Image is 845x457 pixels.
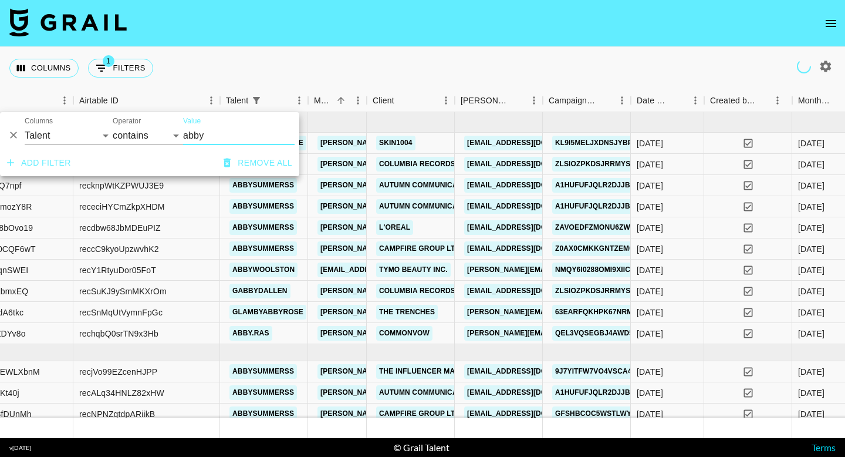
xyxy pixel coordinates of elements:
a: [EMAIL_ADDRESS][DOMAIN_NAME] [464,199,596,214]
div: 31/03/2025 [637,137,663,149]
a: [PERSON_NAME][EMAIL_ADDRESS][DOMAIN_NAME] [317,241,509,256]
a: ZAvOEdFzMoNU6ZwCnvd7 [552,220,657,235]
div: recdbw68JbMDEuPIZ [79,222,161,234]
div: recknpWtKZPWUJ3E9 [79,180,164,191]
div: 18/04/2025 [637,264,663,276]
a: [PERSON_NAME][EMAIL_ADDRESS][DOMAIN_NAME] [317,136,509,150]
a: The Influencer Marketing Factory [376,364,526,379]
a: abbysummerss [229,364,297,379]
div: Campaign (Type) [549,89,597,112]
button: Sort [509,92,525,109]
button: Show filters [88,59,153,78]
span: Refreshing talent, users, campaigns, clients, campaigns, campaigns... [797,59,811,73]
div: © Grail Talent [394,442,449,453]
div: Talent [226,89,248,112]
div: 10/05/2025 [637,408,663,420]
div: recY1RtyuDor05FoT [79,264,156,276]
div: May '25 [798,328,824,340]
a: 9J7yItFW7VO4VsCA4X81 [552,364,647,379]
div: 22/05/2025 [637,328,663,340]
div: Date Created [631,89,704,112]
a: Terms [812,442,836,453]
img: Grail Talent [9,8,127,36]
div: May '25 [798,137,824,149]
div: recNPNZqtdpARiikB [79,408,155,420]
a: qEL3VQSEGbJ4awd5u5ta [552,326,654,341]
a: TYMO BEAUTY INC. [376,263,451,277]
button: Sort [119,92,135,109]
a: [PERSON_NAME][EMAIL_ADDRESS][DOMAIN_NAME] [317,199,509,214]
button: Menu [687,92,704,109]
div: May '25 [798,159,824,170]
button: Show filters [248,92,265,109]
a: [EMAIL_ADDRESS][DOMAIN_NAME] [464,385,596,400]
a: 63EArfqkhPK67Nrm3vKc [552,305,655,320]
div: Created by Grail Team [710,89,756,112]
div: Manager [308,89,367,112]
button: Delete [5,126,22,144]
a: The Trenches [376,305,438,320]
a: [PERSON_NAME][EMAIL_ADDRESS][DOMAIN_NAME] [464,305,655,320]
a: [PERSON_NAME][EMAIL_ADDRESS][DOMAIN_NAME] [317,178,509,193]
div: Booker [455,89,543,112]
div: Talent [220,89,308,112]
button: Sort [756,92,772,109]
button: Menu [202,92,220,109]
a: abbysummerss [229,178,297,193]
a: [EMAIL_ADDRESS][DOMAIN_NAME] [464,220,596,235]
div: 02/05/2025 [637,285,663,297]
div: May '25 [798,243,824,255]
div: 07/03/2025 [637,201,663,213]
a: nMqY6I0288OMi9xiiCrA [552,263,644,277]
a: Autumn Communications LLC [376,385,498,400]
a: [EMAIL_ADDRESS][DOMAIN_NAME] [464,406,596,421]
button: open drawer [819,12,843,35]
div: reccC9kyoUpzwvhK2 [79,243,159,255]
a: [PERSON_NAME][EMAIL_ADDRESS][DOMAIN_NAME] [317,284,509,298]
div: May '25 [798,264,824,276]
div: Jun '25 [798,387,824,399]
a: KL9I5mEljxdnSJYBPotv [552,136,650,150]
div: 07/05/2025 [637,307,663,318]
button: Sort [265,92,281,109]
div: May '25 [798,180,824,191]
div: Client [367,89,455,112]
a: ZLsiOzpkDSjRrmysiHUn [552,284,651,298]
a: Campfire Group LTD [376,241,463,256]
div: v [DATE] [9,444,31,452]
a: gabbydallen [229,284,290,298]
a: Columbia Records [GEOGRAPHIC_DATA] [376,157,537,172]
a: [EMAIL_ADDRESS][DOMAIN_NAME] [464,157,596,172]
div: Campaign (Type) [543,89,631,112]
div: receciHYCmZkpXHDM [79,201,165,213]
a: [PERSON_NAME][EMAIL_ADDRESS][DOMAIN_NAME] [317,157,509,172]
button: Menu [525,92,543,109]
div: May '25 [798,222,824,234]
a: Autumn Communications LLC [376,199,498,214]
a: [EMAIL_ADDRESS][DOMAIN_NAME] [317,263,449,277]
button: Menu [56,92,73,109]
div: 1 active filter [248,92,265,109]
span: 1 [103,55,114,67]
button: Menu [613,92,631,109]
button: Select columns [9,59,79,78]
a: Columbia Records [GEOGRAPHIC_DATA] [376,284,537,298]
label: Value [183,116,201,126]
a: [PERSON_NAME][EMAIL_ADDRESS][DOMAIN_NAME] [317,385,509,400]
a: abby.ras [229,326,272,341]
button: Sort [394,92,411,109]
button: Add filter [2,152,76,174]
input: Filter value [183,126,295,145]
div: May '25 [798,201,824,213]
a: abbysummerss [229,385,297,400]
a: GFSHBCOC5wSTLwYQTYrf [552,406,659,421]
button: Menu [349,92,367,109]
a: [EMAIL_ADDRESS][DOMAIN_NAME] [464,136,596,150]
label: Columns [25,116,53,126]
a: [PERSON_NAME][EMAIL_ADDRESS][DOMAIN_NAME] [464,263,655,277]
div: recSnMqUtVymnFpGc [79,307,163,318]
div: Date Created [637,89,670,112]
a: [PERSON_NAME][EMAIL_ADDRESS][DOMAIN_NAME] [317,364,509,379]
a: [PERSON_NAME][EMAIL_ADDRESS][DOMAIN_NAME] [317,220,509,235]
a: [PERSON_NAME][EMAIL_ADDRESS][DOMAIN_NAME] [317,326,509,341]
